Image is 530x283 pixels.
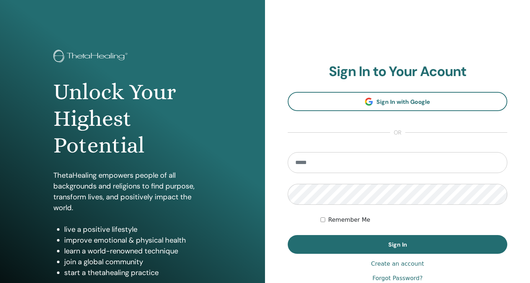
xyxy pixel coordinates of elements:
a: Sign In with Google [288,92,507,111]
div: Keep me authenticated indefinitely or until I manually logout [321,216,507,224]
li: join a global community [64,256,212,267]
li: improve emotional & physical health [64,235,212,246]
h2: Sign In to Your Acount [288,63,507,80]
li: learn a world-renowned technique [64,246,212,256]
button: Sign In [288,235,507,254]
h1: Unlock Your Highest Potential [53,79,212,159]
p: ThetaHealing empowers people of all backgrounds and religions to find purpose, transform lives, a... [53,170,212,213]
span: Sign In with Google [376,98,430,106]
span: or [390,128,405,137]
li: start a thetahealing practice [64,267,212,278]
a: Create an account [371,260,424,268]
label: Remember Me [328,216,370,224]
a: Forgot Password? [372,274,423,283]
li: live a positive lifestyle [64,224,212,235]
span: Sign In [388,241,407,248]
